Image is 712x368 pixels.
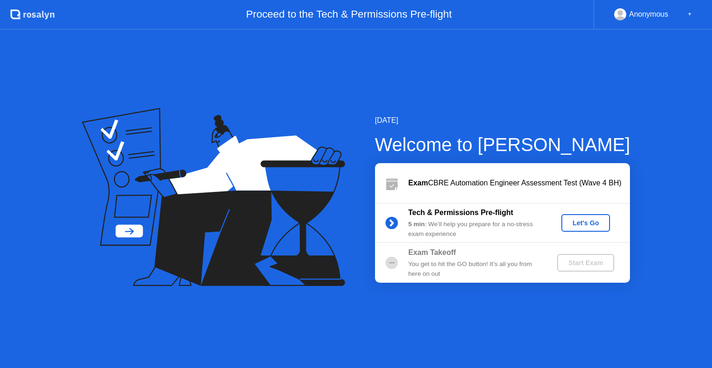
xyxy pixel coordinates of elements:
b: Exam Takeoff [408,248,456,256]
div: Anonymous [629,8,668,20]
div: : We’ll help you prepare for a no-stress exam experience [408,220,542,239]
div: Start Exam [561,259,610,266]
div: Let's Go [565,219,606,227]
div: [DATE] [375,115,630,126]
div: Welcome to [PERSON_NAME] [375,131,630,159]
div: CBRE Automation Engineer Assessment Test (Wave 4 BH) [408,178,630,189]
b: Tech & Permissions Pre-flight [408,209,513,216]
div: You get to hit the GO button! It’s all you from here on out [408,260,542,279]
div: ▼ [687,8,692,20]
button: Let's Go [561,214,610,232]
b: 5 min [408,221,425,228]
button: Start Exam [557,254,614,272]
b: Exam [408,179,428,187]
